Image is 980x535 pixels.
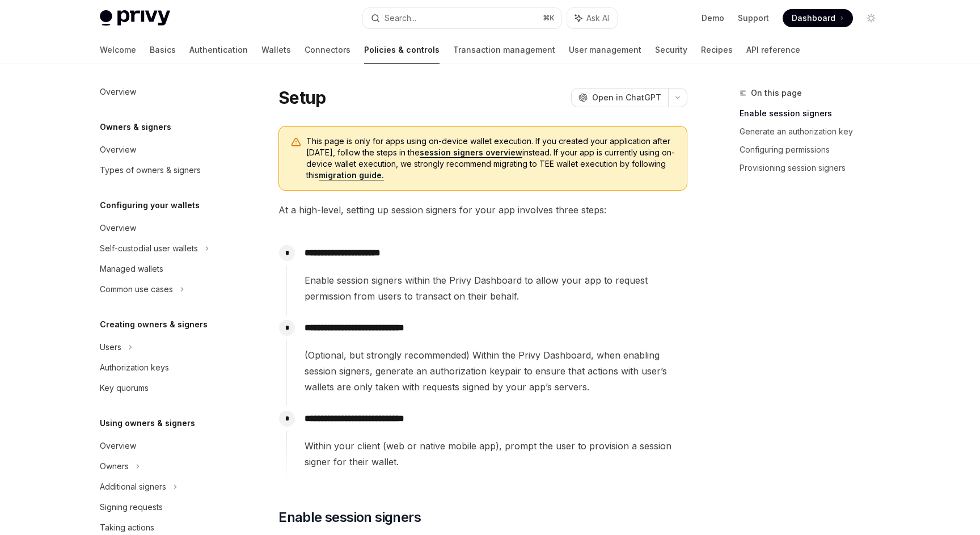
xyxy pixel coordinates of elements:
a: Overview [91,218,236,238]
div: Overview [100,439,136,453]
a: Support [738,12,769,24]
div: Self-custodial user wallets [100,242,198,255]
span: Within your client (web or native mobile app), prompt the user to provision a session signer for ... [305,438,687,470]
h5: Configuring your wallets [100,199,200,212]
div: Overview [100,85,136,99]
a: Provisioning session signers [740,159,889,177]
a: Overview [91,140,236,160]
a: migration guide. [319,170,384,180]
div: Overview [100,143,136,157]
div: Taking actions [100,521,154,534]
div: Managed wallets [100,262,163,276]
span: Open in ChatGPT [592,92,661,103]
img: light logo [100,10,170,26]
a: Configuring permissions [740,141,889,159]
svg: Warning [290,137,302,148]
a: API reference [746,36,800,64]
a: Policies & controls [364,36,440,64]
a: Welcome [100,36,136,64]
a: Recipes [701,36,733,64]
button: Search...⌘K [363,8,561,28]
a: Connectors [305,36,350,64]
span: On this page [751,86,802,100]
h5: Owners & signers [100,120,171,134]
span: At a high-level, setting up session signers for your app involves three steps: [278,202,687,218]
a: Demo [702,12,724,24]
span: This page is only for apps using on-device wallet execution. If you created your application afte... [306,136,675,181]
div: Types of owners & signers [100,163,201,177]
div: Authorization keys [100,361,169,374]
a: Generate an authorization key [740,123,889,141]
span: Ask AI [586,12,609,24]
a: Basics [150,36,176,64]
a: session signers overview [420,148,522,158]
a: Authorization keys [91,357,236,378]
a: Authentication [189,36,248,64]
a: Types of owners & signers [91,160,236,180]
a: Enable session signers [740,104,889,123]
div: Key quorums [100,381,149,395]
button: Toggle dark mode [862,9,880,27]
a: Key quorums [91,378,236,398]
a: User management [569,36,641,64]
a: Wallets [261,36,291,64]
div: Common use cases [100,283,173,296]
h1: Setup [278,87,326,108]
div: Signing requests [100,500,163,514]
a: Signing requests [91,497,236,517]
button: Ask AI [567,8,617,28]
div: Search... [385,11,416,25]
span: Enable session signers [278,508,421,526]
a: Security [655,36,687,64]
a: Overview [91,436,236,456]
h5: Creating owners & signers [100,318,208,331]
a: Transaction management [453,36,555,64]
div: Additional signers [100,480,166,494]
h5: Using owners & signers [100,416,195,430]
div: Owners [100,460,129,473]
a: Managed wallets [91,259,236,279]
span: Enable session signers within the Privy Dashboard to allow your app to request permission from us... [305,272,687,304]
span: ⌘ K [543,14,555,23]
div: Overview [100,221,136,235]
a: Dashboard [783,9,853,27]
span: (Optional, but strongly recommended) Within the Privy Dashboard, when enabling session signers, g... [305,347,687,395]
span: Dashboard [792,12,835,24]
button: Open in ChatGPT [571,88,668,107]
div: Users [100,340,121,354]
a: Overview [91,82,236,102]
